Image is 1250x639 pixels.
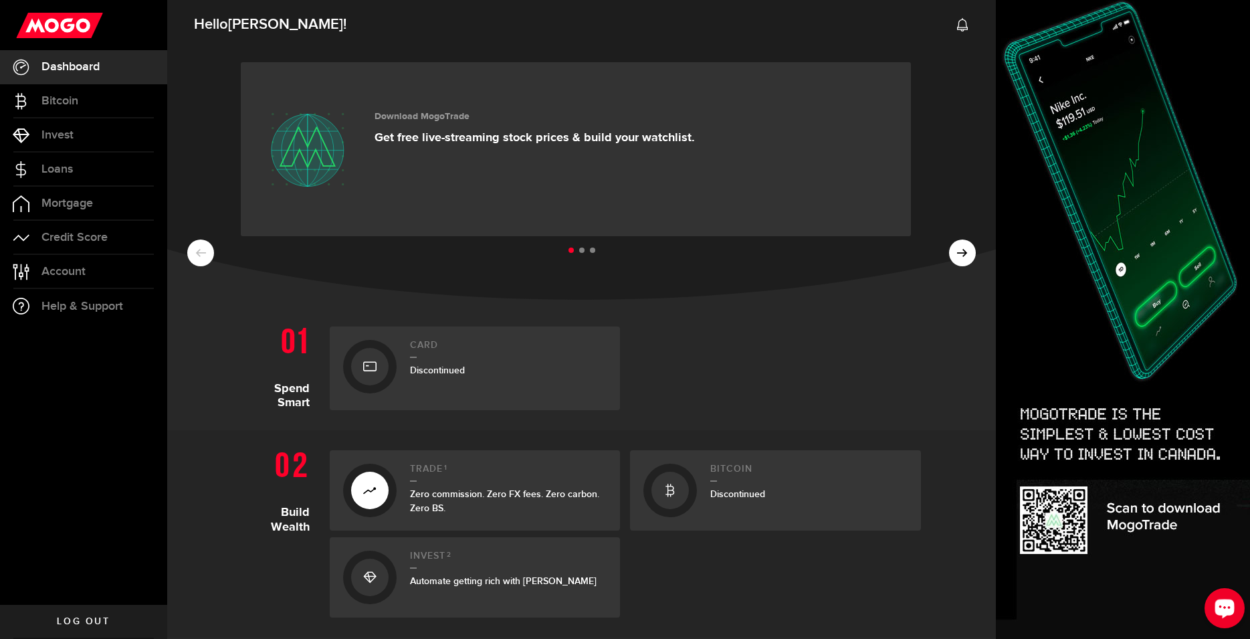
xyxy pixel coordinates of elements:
a: Invest2Automate getting rich with [PERSON_NAME] [330,537,621,618]
span: Automate getting rich with [PERSON_NAME] [410,575,597,587]
h2: Card [410,340,607,358]
a: Download MogoTrade Get free live-streaming stock prices & build your watchlist. [241,62,911,236]
p: Get free live-streaming stock prices & build your watchlist. [375,130,695,145]
span: Credit Score [41,232,108,244]
a: Trade1Zero commission. Zero FX fees. Zero carbon. Zero BS. [330,450,621,531]
span: Zero commission. Zero FX fees. Zero carbon. Zero BS. [410,488,599,514]
h3: Download MogoTrade [375,111,695,122]
span: Discontinued [710,488,765,500]
span: Invest [41,129,74,141]
h1: Build Wealth [243,444,320,618]
span: [PERSON_NAME] [228,15,343,33]
iframe: LiveChat chat widget [1194,583,1250,639]
sup: 2 [447,551,451,559]
span: Hello ! [194,11,346,39]
span: Mortgage [41,197,93,209]
h2: Trade [410,464,607,482]
span: Account [41,266,86,278]
span: Loans [41,163,73,175]
a: CardDiscontinued [330,327,621,410]
span: Help & Support [41,300,123,312]
span: Bitcoin [41,95,78,107]
span: Discontinued [410,365,465,376]
h2: Invest [410,551,607,569]
h1: Spend Smart [243,320,320,410]
a: BitcoinDiscontinued [630,450,921,531]
span: Dashboard [41,61,100,73]
span: Log out [57,617,110,626]
h2: Bitcoin [710,464,908,482]
sup: 1 [444,464,447,472]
